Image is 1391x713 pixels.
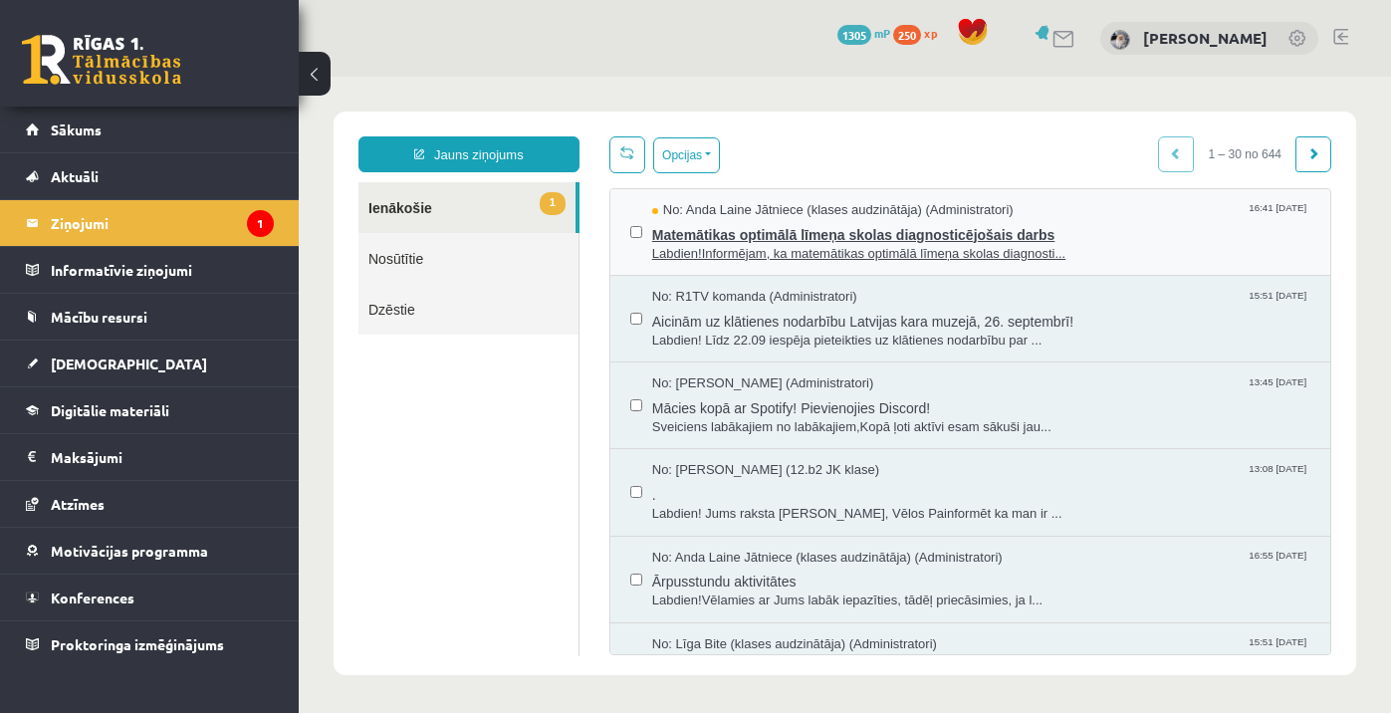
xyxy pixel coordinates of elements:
[353,211,1012,273] a: No: R1TV komanda (Administratori) 15:51 [DATE] Aicinām uz klātienes nodarbību Latvijas kara muzej...
[893,25,947,41] a: 250 xp
[51,434,274,480] legend: Maksājumi
[946,124,1012,139] span: 16:41 [DATE]
[51,635,224,653] span: Proktoringa izmēģinājums
[51,308,147,326] span: Mācību resursi
[26,621,274,667] a: Proktoringa izmēģinājums
[51,247,274,293] legend: Informatīvie ziņojumi
[353,403,1012,428] span: .
[247,210,274,237] i: 1
[26,575,274,620] a: Konferences
[353,384,1012,446] a: No: [PERSON_NAME] (12.b2 JK klase) 13:08 [DATE] . Labdien! Jums raksta [PERSON_NAME], Vēlos Painf...
[837,25,890,41] a: 1305 mP
[1110,30,1130,50] img: Emīlija Kajaka
[354,61,421,97] button: Opcijas
[353,472,704,491] span: No: Anda Laine Jātniece (klases audzinātāja) (Administratori)
[924,25,937,41] span: xp
[26,200,274,246] a: Ziņojumi1
[51,401,169,419] span: Digitālie materiāli
[22,35,181,85] a: Rīgas 1. Tālmācības vidusskola
[353,472,1012,534] a: No: Anda Laine Jātniece (klases audzinātāja) (Administratori) 16:55 [DATE] Ārpusstundu aktivitāte...
[946,298,1012,313] span: 13:45 [DATE]
[60,156,280,207] a: Nosūtītie
[946,211,1012,226] span: 15:51 [DATE]
[26,387,274,433] a: Digitālie materiāli
[26,153,274,199] a: Aktuāli
[353,428,1012,447] span: Labdien! Jums raksta [PERSON_NAME], Vēlos Painformēt ka man ir ...
[60,106,277,156] a: 1Ienākošie
[51,355,207,372] span: [DEMOGRAPHIC_DATA]
[51,200,274,246] legend: Ziņojumi
[946,384,1012,399] span: 13:08 [DATE]
[837,25,871,45] span: 1305
[26,341,274,386] a: [DEMOGRAPHIC_DATA]
[353,559,1012,620] a: No: Līga Bite (klases audzinātāja) (Administratori) 15:51 [DATE] Pieteikšanās Olimpiādēm 2025./20...
[946,472,1012,487] span: 16:55 [DATE]
[51,495,105,513] span: Atzīmes
[26,247,274,293] a: Informatīvie ziņojumi
[26,528,274,574] a: Motivācijas programma
[60,207,280,258] a: Dzēstie
[353,490,1012,515] span: Ārpusstundu aktivitātes
[353,298,1012,359] a: No: [PERSON_NAME] (Administratori) 13:45 [DATE] Mācies kopā ar Spotify! Pievienojies Discord! Sve...
[353,298,576,317] span: No: [PERSON_NAME] (Administratori)
[51,589,134,606] span: Konferences
[51,120,102,138] span: Sākums
[895,60,998,96] span: 1 – 30 no 644
[51,167,99,185] span: Aktuāli
[26,481,274,527] a: Atzīmes
[51,542,208,560] span: Motivācijas programma
[353,230,1012,255] span: Aicinām uz klātienes nodarbību Latvijas kara muzejā, 26. septembrī!
[60,60,281,96] a: Jauns ziņojums
[353,317,1012,342] span: Mācies kopā ar Spotify! Pievienojies Discord!
[353,124,1012,186] a: No: Anda Laine Jātniece (klases audzinātāja) (Administratori) 16:41 [DATE] Matemātikas optimālā l...
[353,559,638,578] span: No: Līga Bite (klases audzinātāja) (Administratori)
[353,211,559,230] span: No: R1TV komanda (Administratori)
[353,384,580,403] span: No: [PERSON_NAME] (12.b2 JK klase)
[946,559,1012,574] span: 15:51 [DATE]
[353,143,1012,168] span: Matemātikas optimālā līmeņa skolas diagnosticējošais darbs
[26,294,274,340] a: Mācību resursi
[874,25,890,41] span: mP
[241,116,267,138] span: 1
[353,577,1012,601] span: Pieteikšanās Olimpiādēm 2025./2026. m.g.
[353,515,1012,534] span: Labdien!Vēlamies ar Jums labāk iepazīties, tādēļ priecāsimies, ja l...
[353,124,715,143] span: No: Anda Laine Jātniece (klases audzinātāja) (Administratori)
[26,107,274,152] a: Sākums
[353,255,1012,274] span: Labdien! Līdz 22.09 iespēja pieteikties uz klātienes nodarbību par ...
[26,434,274,480] a: Maksājumi
[353,168,1012,187] span: Labdien!Informējam, ka matemātikas optimālā līmeņa skolas diagnosti...
[353,342,1012,360] span: Sveiciens labākajiem no labākajiem,Kopā ļoti aktīvi esam sākuši jau...
[893,25,921,45] span: 250
[1143,28,1268,48] a: [PERSON_NAME]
